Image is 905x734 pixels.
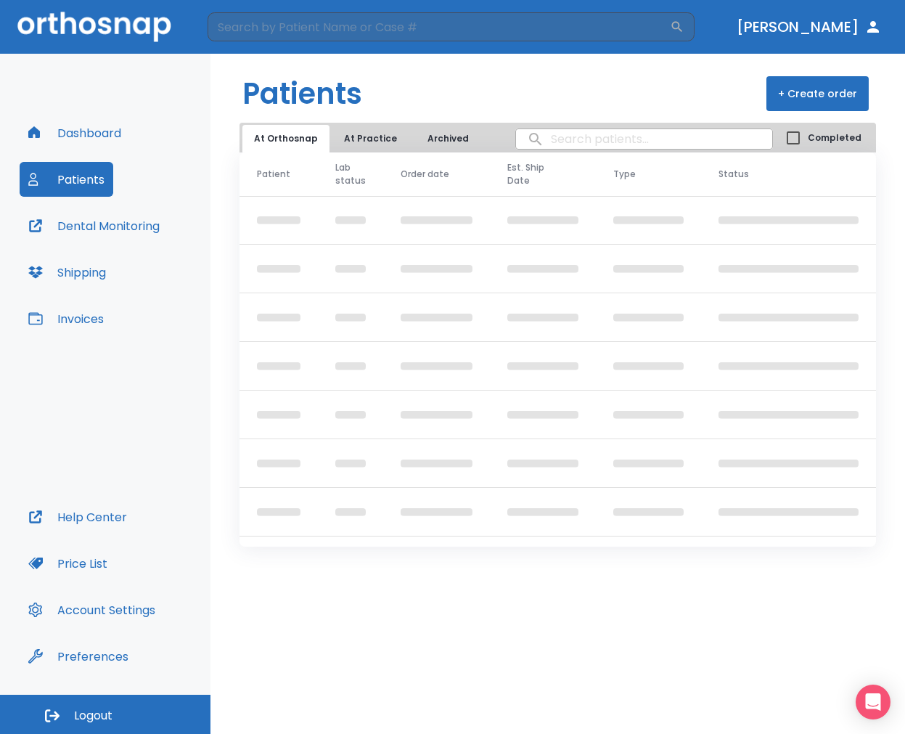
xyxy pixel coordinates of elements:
button: Dental Monitoring [20,208,168,243]
button: Preferences [20,639,137,674]
span: Completed [808,131,861,144]
button: + Create order [766,76,869,111]
img: Orthosnap [17,12,171,41]
button: At Orthosnap [242,125,329,152]
button: Price List [20,546,116,581]
button: At Practice [332,125,409,152]
button: [PERSON_NAME] [731,14,888,40]
span: Logout [74,708,112,724]
input: Search by Patient Name or Case # [208,12,670,41]
span: Order date [401,168,449,181]
input: search [516,125,772,153]
button: Archived [411,125,484,152]
div: tabs [242,125,475,152]
button: Account Settings [20,592,164,627]
span: Patient [257,168,290,181]
span: Est. Ship Date [507,161,568,187]
span: Lab status [335,161,366,187]
span: Status [718,168,749,181]
button: Patients [20,162,113,197]
button: Shipping [20,255,115,290]
button: Invoices [20,301,112,336]
button: Help Center [20,499,136,534]
button: Dashboard [20,115,130,150]
span: Type [613,168,636,181]
div: Open Intercom Messenger [856,685,890,719]
h1: Patients [242,72,362,115]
